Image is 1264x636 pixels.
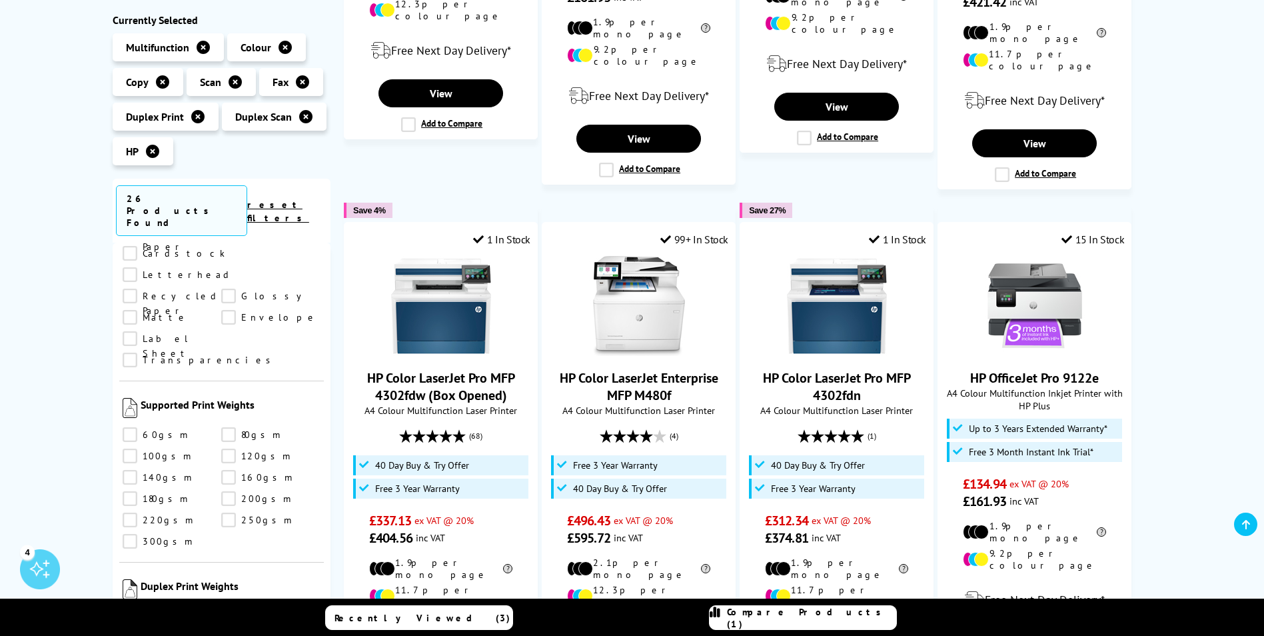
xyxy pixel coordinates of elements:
a: HP Color LaserJet Pro MFP 4302fdw (Box Opened) [367,369,515,404]
span: Free 3 Month Instant Ink Trial* [969,447,1093,457]
div: 15 In Stock [1061,233,1124,246]
a: HP OfficeJet Pro 9122e [985,345,1085,359]
a: Cardstock [123,246,225,261]
span: £496.43 [567,512,610,529]
li: 9.2p per colour page [765,11,908,35]
span: HP [126,145,139,158]
span: Free 3 Year Warranty [573,460,658,471]
a: View [972,129,1096,157]
a: 250gsm [221,513,320,527]
a: 60gsm [123,427,222,442]
span: Free 3 Year Warranty [375,483,460,494]
span: 26 Products Found [116,185,247,236]
span: £161.93 [963,493,1006,510]
span: £312.34 [765,512,808,529]
a: 80gsm [221,427,320,442]
li: 11.7p per colour page [765,584,908,608]
span: (4) [670,423,678,449]
div: 4 [20,545,35,559]
img: Supported Print Weights [123,398,138,418]
img: HP Color LaserJet Pro MFP 4302fdn [787,256,887,356]
li: 9.2p per colour page [567,43,710,67]
button: Save 27% [740,203,792,218]
li: 1.9p per mono page [567,16,710,40]
span: Multifunction [126,41,189,54]
label: Add to Compare [797,131,878,145]
span: A4 Colour Multifunction Laser Printer [747,404,926,417]
span: (1) [868,423,876,449]
span: inc VAT [416,531,445,544]
a: 140gsm [123,470,222,485]
span: A4 Colour Multifunction Inkjet Printer with HP Plus [945,387,1124,412]
span: Free 3 Year Warranty [771,483,856,494]
a: Matte [123,310,222,325]
a: View [774,93,898,121]
li: 1.9p per mono page [369,557,512,581]
span: £374.81 [765,529,808,547]
span: Duplex Print [126,110,184,123]
span: Compare Products (1) [727,606,896,630]
div: 1 In Stock [869,233,926,246]
a: HP Color LaserJet Pro MFP 4302fdn [787,345,887,359]
span: 40 Day Buy & Try Offer [771,460,865,471]
li: 11.7p per colour page [369,584,512,608]
a: Recently Viewed (3) [325,605,513,630]
a: 120gsm [221,449,320,463]
a: Envelope [221,310,320,325]
div: 1 In Stock [473,233,530,246]
label: Add to Compare [995,167,1076,182]
span: (68) [469,423,482,449]
label: Add to Compare [599,163,680,177]
a: Transparencies [123,353,278,367]
span: 40 Day Buy & Try Offer [375,460,469,471]
span: £134.94 [963,475,1006,493]
label: Add to Compare [401,117,482,132]
span: inc VAT [812,531,841,544]
div: Currently Selected [113,13,331,27]
span: A4 Colour Multifunction Laser Printer [549,404,728,417]
a: View [576,125,700,153]
span: Save 27% [749,205,786,215]
li: 1.9p per mono page [963,520,1106,544]
span: Duplex Scan [235,110,292,123]
a: 220gsm [123,513,222,527]
a: Glossy [221,289,320,303]
li: 1.9p per mono page [765,557,908,581]
img: HP Color LaserJet Pro MFP 4302fdw (Box Opened) [391,256,491,356]
div: modal_delivery [945,581,1124,619]
a: View [378,79,502,107]
a: Recycled Paper [123,289,222,303]
span: ex VAT @ 20% [812,514,871,527]
div: modal_delivery [549,77,728,115]
button: Save 4% [344,203,392,218]
span: 40 Day Buy & Try Offer [573,483,667,494]
div: modal_delivery [747,45,926,83]
a: Letterhead [123,267,233,282]
a: HP OfficeJet Pro 9122e [970,369,1099,387]
a: 160gsm [221,470,320,485]
span: Save 4% [353,205,385,215]
img: HP OfficeJet Pro 9122e [985,256,1085,356]
span: Colour [241,41,271,54]
span: Duplex Print Weights [141,579,320,602]
span: Recently Viewed (3) [334,612,510,624]
li: 11.7p per colour page [963,48,1106,72]
div: modal_delivery [351,32,530,69]
li: 9.2p per colour page [963,547,1106,571]
li: 2.1p per mono page [567,557,710,581]
li: 1.9p per mono page [963,21,1106,45]
div: modal_delivery [945,82,1124,119]
a: HP Color LaserJet Pro MFP 4302fdw (Box Opened) [391,345,491,359]
a: HP Color LaserJet Pro MFP 4302fdn [763,369,911,404]
a: reset filters [247,199,309,224]
span: inc VAT [1009,495,1039,507]
span: Copy [126,75,149,89]
img: Duplex Print Weights [123,579,138,599]
img: HP Color LaserJet Enterprise MFP M480f [589,256,689,356]
span: £337.13 [369,512,411,529]
a: 300gsm [123,534,222,549]
li: 12.3p per colour page [567,584,710,608]
a: HP Color LaserJet Enterprise MFP M480f [560,369,718,404]
span: ex VAT @ 20% [414,514,474,527]
span: Scan [200,75,221,89]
